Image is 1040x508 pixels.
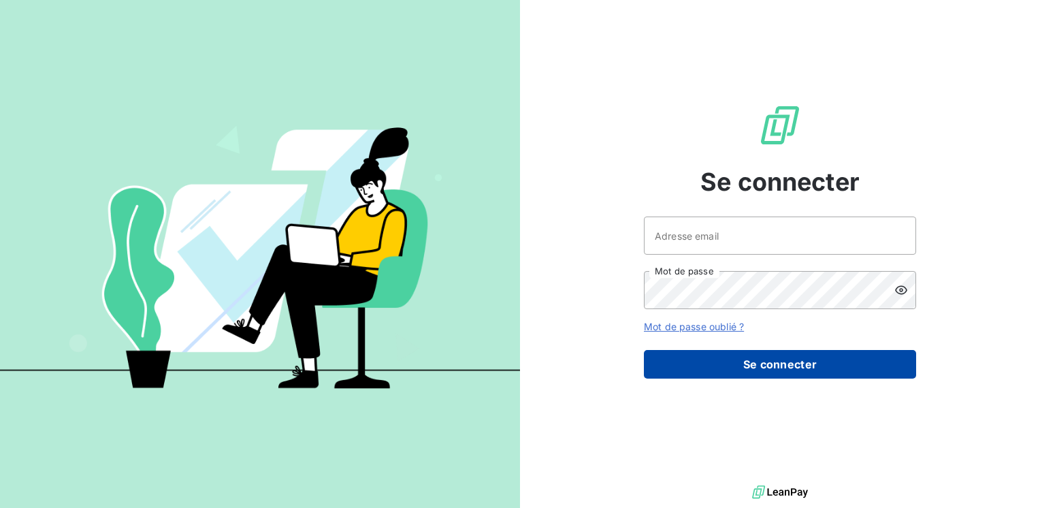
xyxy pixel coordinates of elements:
span: Se connecter [700,163,860,200]
img: logo [752,482,808,503]
a: Mot de passe oublié ? [644,321,744,332]
input: placeholder [644,217,916,255]
button: Se connecter [644,350,916,379]
img: Logo LeanPay [758,104,802,147]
